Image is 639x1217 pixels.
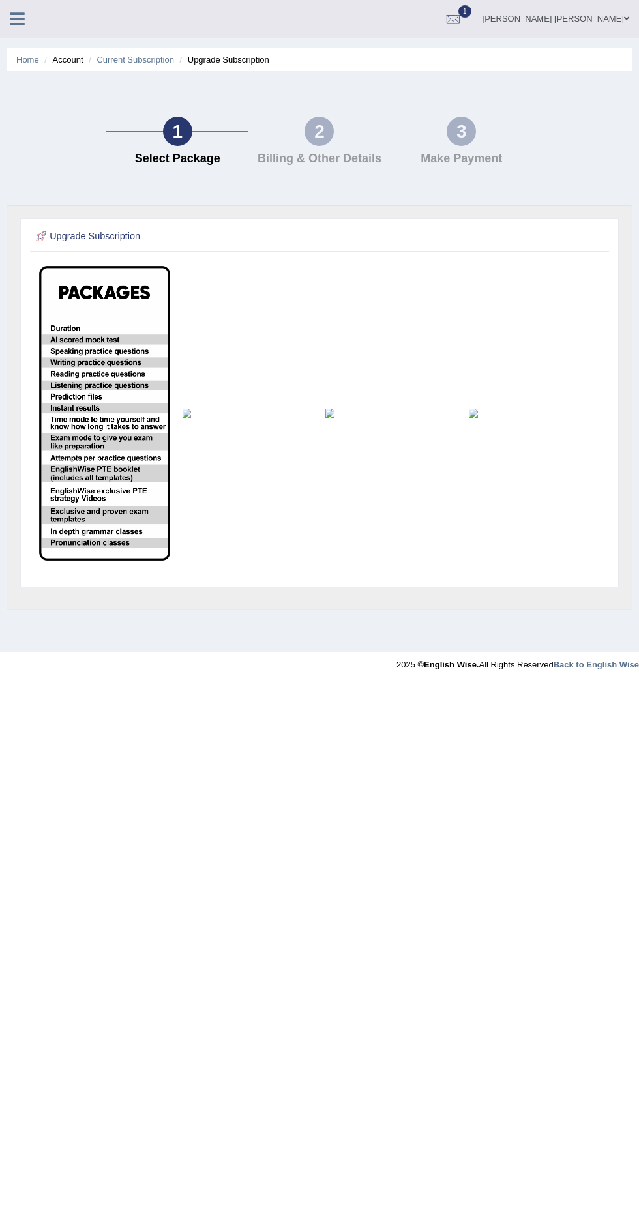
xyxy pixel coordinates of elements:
[325,409,456,418] img: inr-gold.png
[396,652,639,671] div: 2025 © All Rights Reserved
[397,153,526,166] h4: Make Payment
[458,5,471,18] span: 1
[163,117,192,146] div: 1
[177,53,269,66] li: Upgrade Subscription
[16,55,39,65] a: Home
[97,55,174,65] a: Current Subscription
[447,117,476,146] div: 3
[33,228,389,245] h2: Upgrade Subscription
[424,660,479,669] strong: English Wise.
[113,153,242,166] h4: Select Package
[41,53,83,66] li: Account
[183,409,314,418] img: inr-silver.png
[39,266,170,561] img: EW package
[305,117,334,146] div: 2
[469,409,600,418] img: inr-diamond.png
[554,660,639,669] a: Back to English Wise
[255,153,384,166] h4: Billing & Other Details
